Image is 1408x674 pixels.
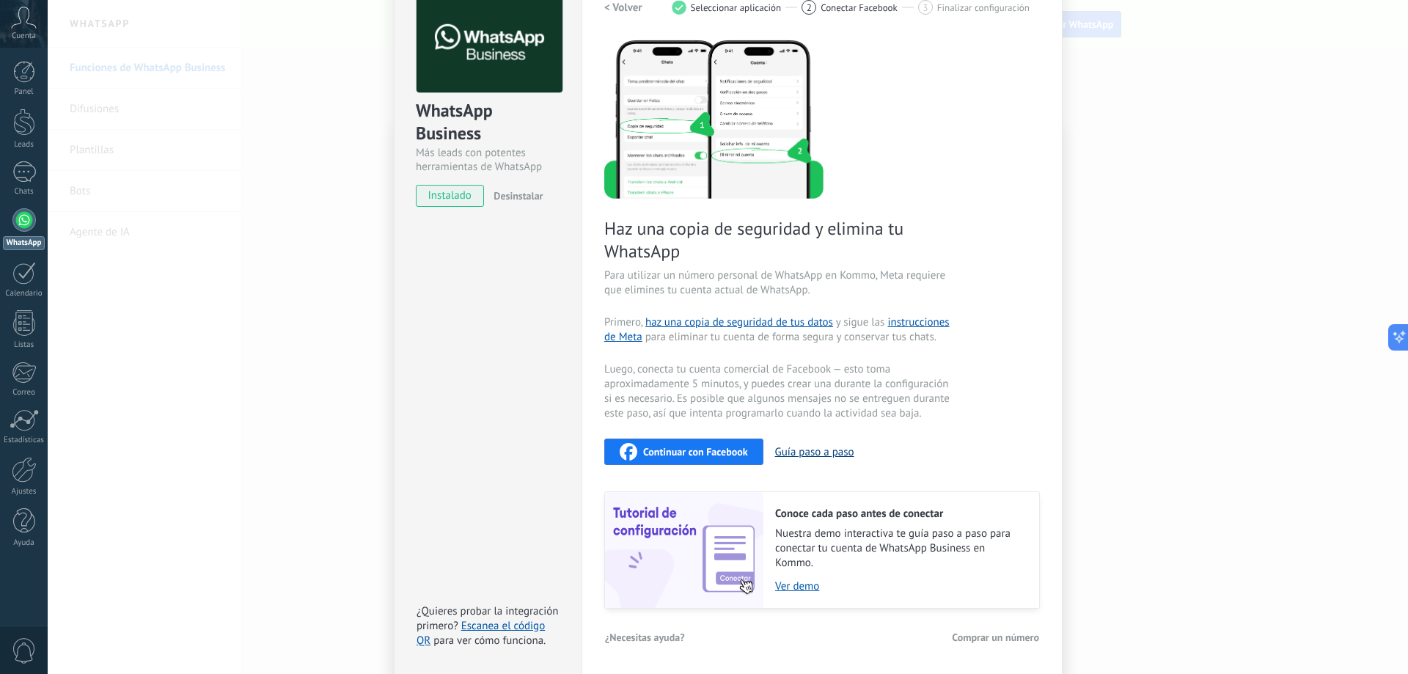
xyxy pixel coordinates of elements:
[951,626,1040,648] button: Comprar un número
[604,315,950,344] a: instrucciones de Meta
[775,507,1024,521] h2: Conoce cada paso antes de conectar
[417,604,559,633] span: ¿Quieres probar la integración primero?
[604,362,953,421] span: Luego, conecta tu cuenta comercial de Facebook — esto toma aproximadamente 5 minutos, y puedes cr...
[604,626,686,648] button: ¿Necesitas ayuda?
[3,436,45,445] div: Estadísticas
[3,289,45,298] div: Calendario
[645,315,833,329] a: haz una copia de seguridad de tus datos
[416,146,560,174] div: Más leads con potentes herramientas de WhatsApp
[417,185,483,207] span: instalado
[605,632,685,642] span: ¿Necesitas ayuda?
[643,447,748,457] span: Continuar con Facebook
[923,1,928,14] span: 3
[775,445,854,459] button: Guía paso a paso
[775,579,1024,593] a: Ver demo
[433,634,546,648] span: para ver cómo funciona.
[12,32,36,41] span: Cuenta
[691,2,782,13] span: Seleccionar aplicación
[3,388,45,398] div: Correo
[3,538,45,548] div: Ayuda
[3,340,45,350] div: Listas
[604,315,953,345] span: Primero, y sigue las para eliminar tu cuenta de forma segura y conservar tus chats.
[3,140,45,150] div: Leads
[775,527,1024,571] span: Nuestra demo interactiva te guía paso a paso para conectar tu cuenta de WhatsApp Business en Kommo.
[416,99,560,146] div: WhatsApp Business
[488,185,543,207] button: Desinstalar
[604,1,642,15] h2: < Volver
[3,487,45,497] div: Ajustes
[604,38,824,199] img: delete personal phone
[604,217,953,263] span: Haz una copia de seguridad y elimina tu WhatsApp
[417,619,545,648] a: Escanea el código QR
[604,439,763,465] button: Continuar con Facebook
[3,87,45,97] div: Panel
[952,632,1039,642] span: Comprar un número
[937,2,1030,13] span: Finalizar configuración
[494,189,543,202] span: Desinstalar
[821,2,898,13] span: Conectar Facebook
[3,187,45,197] div: Chats
[807,1,812,14] span: 2
[3,236,45,250] div: WhatsApp
[604,268,953,298] span: Para utilizar un número personal de WhatsApp en Kommo, Meta requiere que elimines tu cuenta actua...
